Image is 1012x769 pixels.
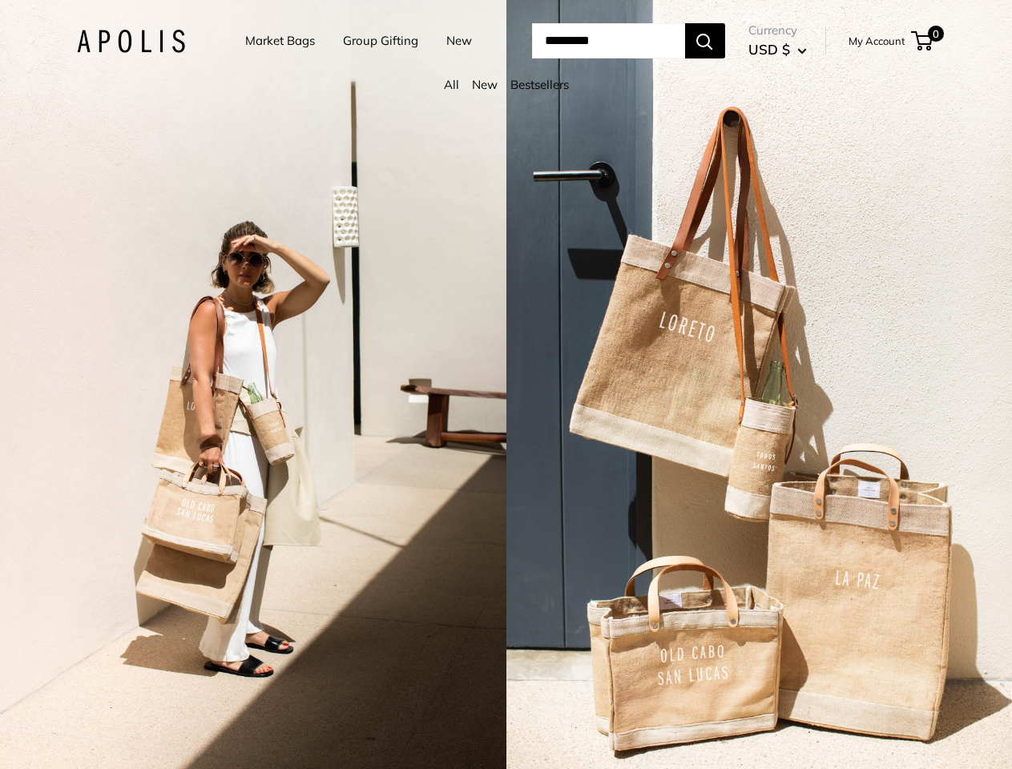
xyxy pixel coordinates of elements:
a: Bestsellers [510,77,569,92]
a: Market Bags [245,30,315,52]
a: My Account [849,31,905,50]
span: USD $ [748,41,790,58]
button: USD $ [748,37,807,62]
button: Search [685,23,725,58]
a: New [446,30,472,52]
img: Apolis [77,30,185,53]
input: Search... [532,23,685,58]
a: Group Gifting [343,30,418,52]
span: 0 [927,26,943,42]
a: New [472,77,498,92]
span: Currency [748,19,807,42]
a: 0 [913,31,933,50]
a: All [444,77,459,92]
